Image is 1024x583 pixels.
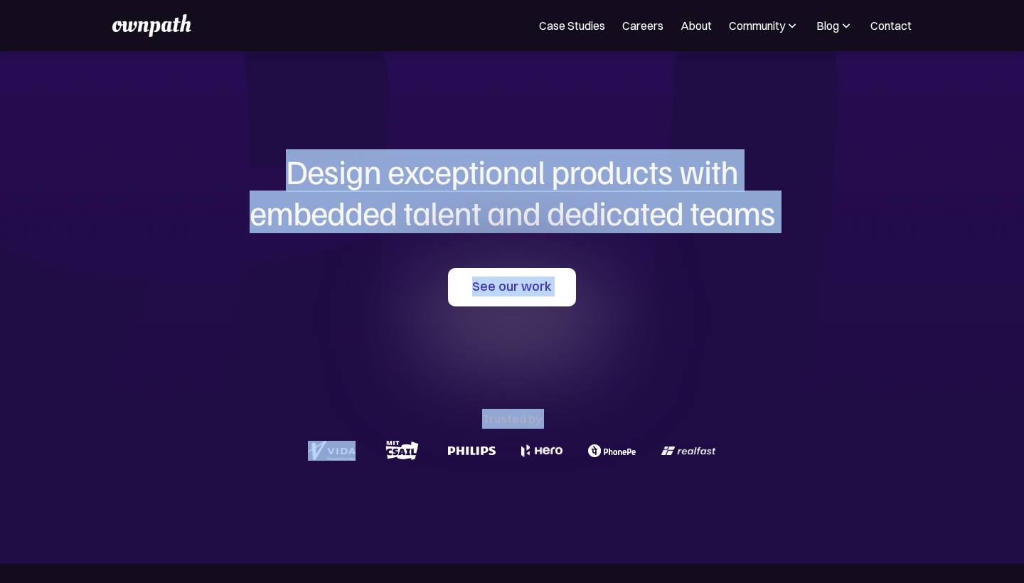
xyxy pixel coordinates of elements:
a: Careers [622,17,663,34]
a: About [681,17,712,34]
div: Blog [816,17,853,34]
h1: Design exceptional products with embedded talent and dedicated teams [171,151,853,232]
a: Contact [870,17,912,34]
a: Case Studies [539,17,605,34]
div: Trusted by [482,409,542,429]
div: Blog [816,17,839,34]
a: See our work [448,268,576,306]
div: Community [729,17,799,34]
div: Community [729,17,785,34]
